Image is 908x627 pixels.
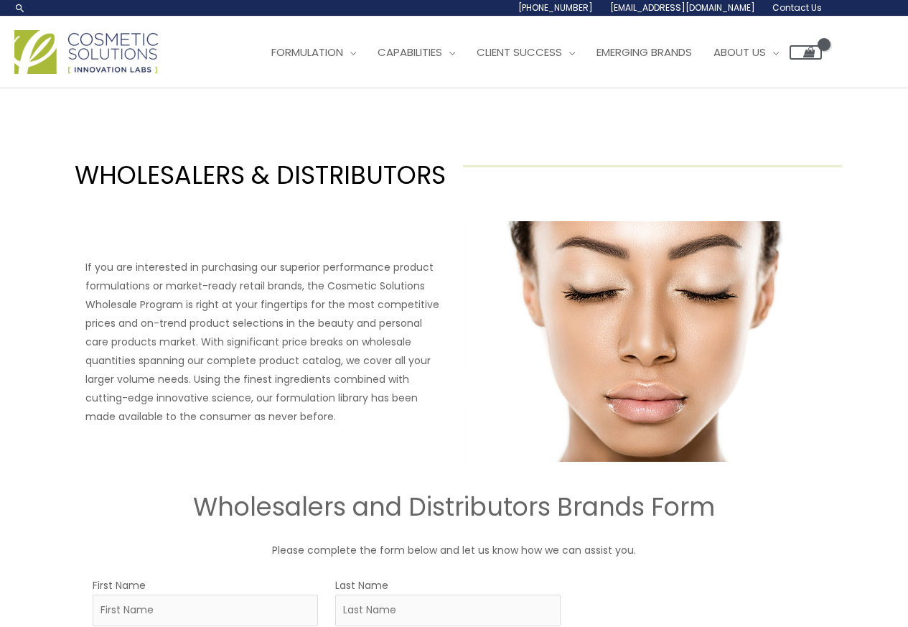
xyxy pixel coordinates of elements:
[518,1,593,14] span: [PHONE_NUMBER]
[85,258,446,426] p: If you are interested in purchasing our superior performance product formulations or market-ready...
[586,31,703,74] a: Emerging Brands
[610,1,755,14] span: [EMAIL_ADDRESS][DOMAIN_NAME]
[378,45,442,60] span: Capabilities
[271,45,343,60] span: Formulation
[93,576,146,595] label: First Name
[477,45,562,60] span: Client Success
[24,491,885,524] h2: Wholesalers and Distributors Brands Form
[772,1,822,14] span: Contact Us
[93,595,318,626] input: First Name
[14,30,158,74] img: Cosmetic Solutions Logo
[713,45,766,60] span: About Us
[335,595,561,626] input: Last Name
[24,541,885,559] p: Please complete the form below and let us know how we can assist you.
[790,45,822,60] a: View Shopping Cart, empty
[463,221,823,462] img: Wholesale Customer Type Image
[14,2,26,14] a: Search icon link
[703,31,790,74] a: About Us
[66,157,446,192] h1: WHOLESALERS & DISTRIBUTORS
[367,31,466,74] a: Capabilities
[261,31,367,74] a: Formulation
[335,576,388,595] label: Last Name
[250,31,822,74] nav: Site Navigation
[596,45,692,60] span: Emerging Brands
[466,31,586,74] a: Client Success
